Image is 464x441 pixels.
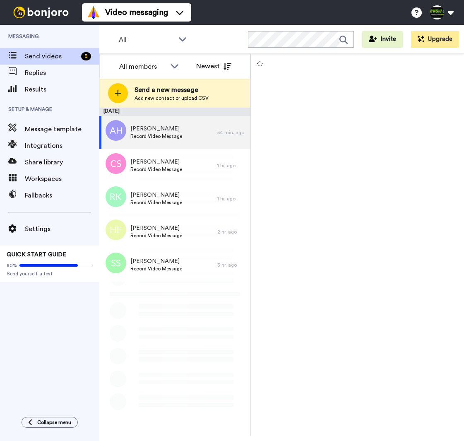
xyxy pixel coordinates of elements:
[25,157,99,167] span: Share library
[106,253,126,273] img: ss.png
[217,129,246,136] div: 54 min. ago
[130,265,182,272] span: Record Video Message
[81,52,91,60] div: 5
[10,7,72,18] img: bj-logo-header-white.svg
[135,85,209,95] span: Send a new message
[25,141,99,151] span: Integrations
[130,224,182,232] span: [PERSON_NAME]
[190,58,238,75] button: Newest
[25,68,99,78] span: Replies
[37,419,71,426] span: Collapse menu
[119,35,174,45] span: All
[135,95,209,101] span: Add new contact or upload CSV
[106,186,126,207] img: rk.png
[105,7,168,18] span: Video messaging
[130,257,182,265] span: [PERSON_NAME]
[217,162,246,169] div: 1 hr. ago
[130,232,182,239] span: Record Video Message
[7,252,66,258] span: QUICK START GUIDE
[362,31,403,48] button: Invite
[25,174,99,184] span: Workspaces
[7,270,93,277] span: Send yourself a test
[99,108,250,116] div: [DATE]
[106,120,126,141] img: ah.png
[25,124,99,134] span: Message template
[130,199,182,206] span: Record Video Message
[22,417,78,428] button: Collapse menu
[217,195,246,202] div: 1 hr. ago
[119,62,166,72] div: All members
[87,6,100,19] img: vm-color.svg
[106,153,126,174] img: cs.png
[25,224,99,234] span: Settings
[25,84,99,94] span: Results
[7,262,17,269] span: 80%
[25,51,78,61] span: Send videos
[217,262,246,268] div: 3 hr. ago
[130,191,182,199] span: [PERSON_NAME]
[25,190,99,200] span: Fallbacks
[106,219,126,240] img: hf.png
[130,158,182,166] span: [PERSON_NAME]
[217,229,246,235] div: 2 hr. ago
[130,133,182,140] span: Record Video Message
[130,166,182,173] span: Record Video Message
[130,125,182,133] span: [PERSON_NAME]
[411,31,459,48] button: Upgrade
